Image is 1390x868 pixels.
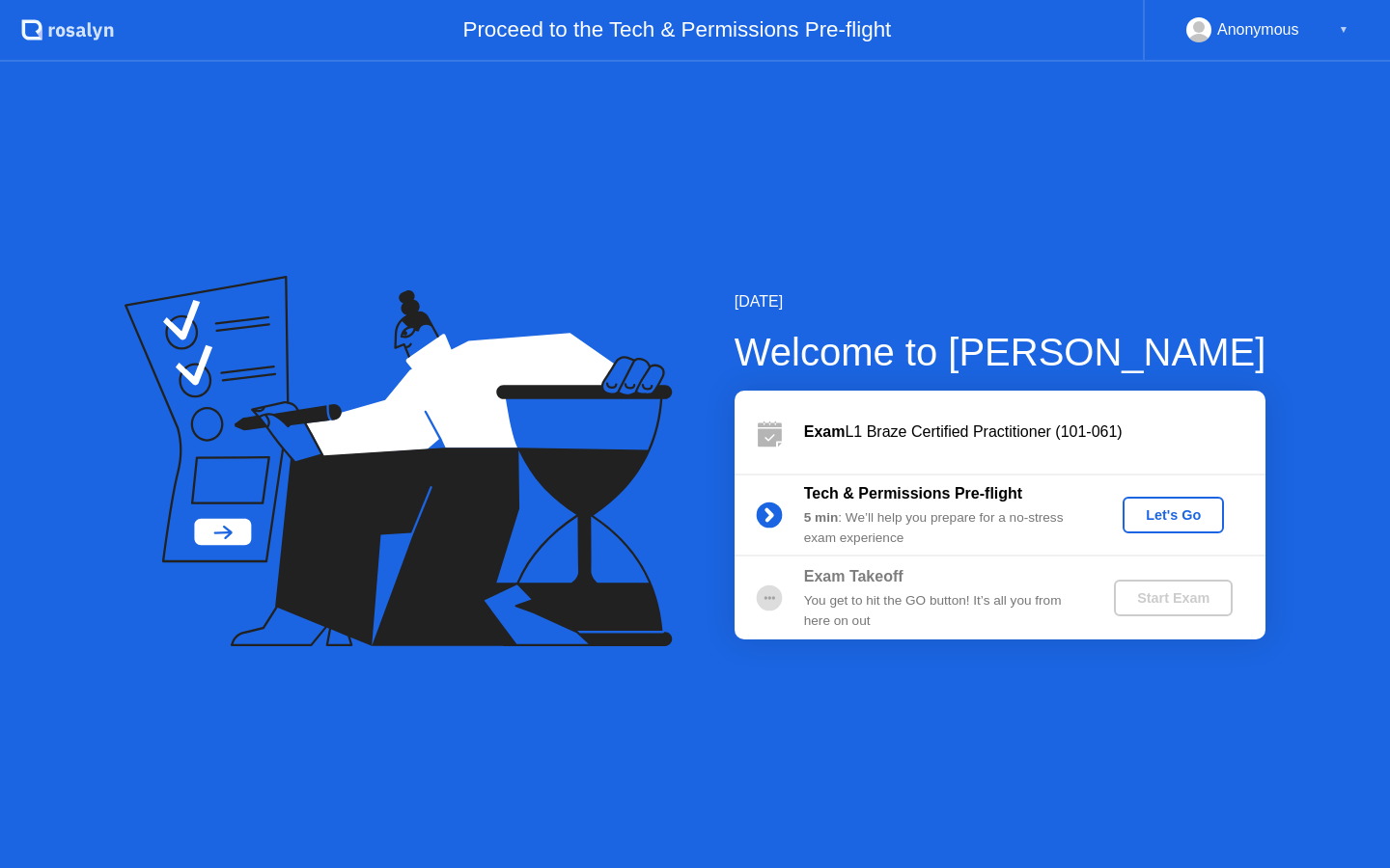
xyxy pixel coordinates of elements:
button: Let's Go [1123,497,1224,533]
div: You get to hit the GO button! It’s all you from here on out [804,591,1082,631]
div: [DATE] [735,290,1266,313]
div: ▼ [1339,17,1348,42]
div: Welcome to [PERSON_NAME] [735,323,1266,381]
div: : We’ll help you prepare for a no-stress exam experience [804,508,1082,548]
b: Exam [804,423,846,440]
div: Anonymous [1217,17,1299,42]
b: Tech & Permissions Pre-flight [804,485,1022,502]
div: Start Exam [1122,590,1225,606]
b: Exam Takeoff [804,568,903,584]
div: L1 Braze Certified Practitioner (101-061) [804,420,1265,444]
button: Start Exam [1114,580,1233,616]
b: 5 min [804,510,839,525]
div: Let's Go [1130,507,1216,523]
